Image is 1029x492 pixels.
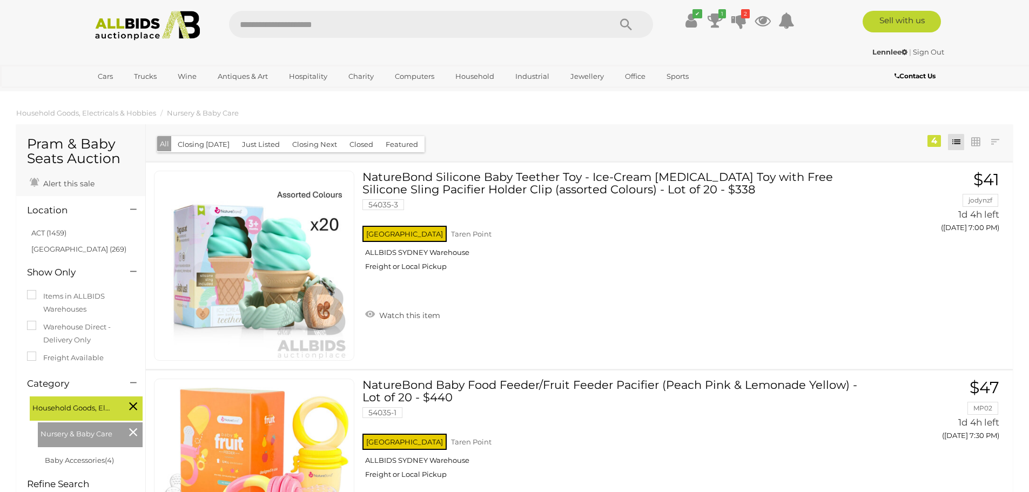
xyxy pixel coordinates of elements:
[167,109,239,117] a: Nursery & Baby Care
[448,68,501,85] a: Household
[27,321,134,346] label: Warehouse Direct - Delivery Only
[376,311,440,320] span: Watch this item
[599,11,653,38] button: Search
[105,456,114,464] span: (4)
[341,68,381,85] a: Charity
[286,136,344,153] button: Closing Next
[160,171,349,360] img: 54035-3a.JPG
[127,68,164,85] a: Trucks
[27,174,97,191] a: Alert this sale
[913,48,944,56] a: Sign Out
[91,68,120,85] a: Cars
[618,68,653,85] a: Office
[741,9,750,18] i: 2
[211,68,275,85] a: Antiques & Art
[27,205,114,215] h4: Location
[236,136,286,153] button: Just Listed
[895,70,938,82] a: Contact Us
[171,68,204,85] a: Wine
[89,11,206,41] img: Allbids.com.au
[707,11,723,30] a: 1
[692,9,702,18] i: ✔
[16,109,156,117] a: Household Goods, Electricals & Hobbies
[909,48,911,56] span: |
[371,379,860,487] a: NatureBond Baby Food Feeder/Fruit Feeder Pacifier (Peach Pink & Lemonade Yellow) - Lot of 20 - $4...
[343,136,380,153] button: Closed
[27,267,114,278] h4: Show Only
[282,68,334,85] a: Hospitality
[362,306,443,322] a: Watch this item
[731,11,747,30] a: 2
[927,135,941,147] div: 4
[863,11,941,32] a: Sell with us
[27,479,143,489] h4: Refine Search
[877,171,1002,238] a: $41 jodynzf 1d 4h left ([DATE] 7:00 PM)
[41,425,122,440] span: Nursery & Baby Care
[41,179,95,188] span: Alert this sale
[660,68,696,85] a: Sports
[877,379,1002,446] a: $47 MP02 1d 4h left ([DATE] 7:30 PM)
[91,85,181,103] a: [GEOGRAPHIC_DATA]
[563,68,611,85] a: Jewellery
[371,171,860,279] a: NatureBond Silicone Baby Teether Toy - Ice-Cream [MEDICAL_DATA] Toy with Free Silicone Sling Paci...
[32,399,113,414] span: Household Goods, Electricals & Hobbies
[27,137,134,166] h1: Pram & Baby Seats Auction
[388,68,441,85] a: Computers
[508,68,556,85] a: Industrial
[27,290,134,315] label: Items in ALLBIDS Warehouses
[27,352,104,364] label: Freight Available
[718,9,726,18] i: 1
[45,456,114,464] a: Baby Accessories(4)
[683,11,700,30] a: ✔
[895,72,936,80] b: Contact Us
[973,170,999,190] span: $41
[872,48,907,56] strong: Lennlee
[157,136,172,152] button: All
[970,378,999,397] span: $47
[31,228,66,237] a: ACT (1459)
[379,136,425,153] button: Featured
[31,245,126,253] a: [GEOGRAPHIC_DATA] (269)
[171,136,236,153] button: Closing [DATE]
[27,379,114,389] h4: Category
[872,48,909,56] a: Lennlee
